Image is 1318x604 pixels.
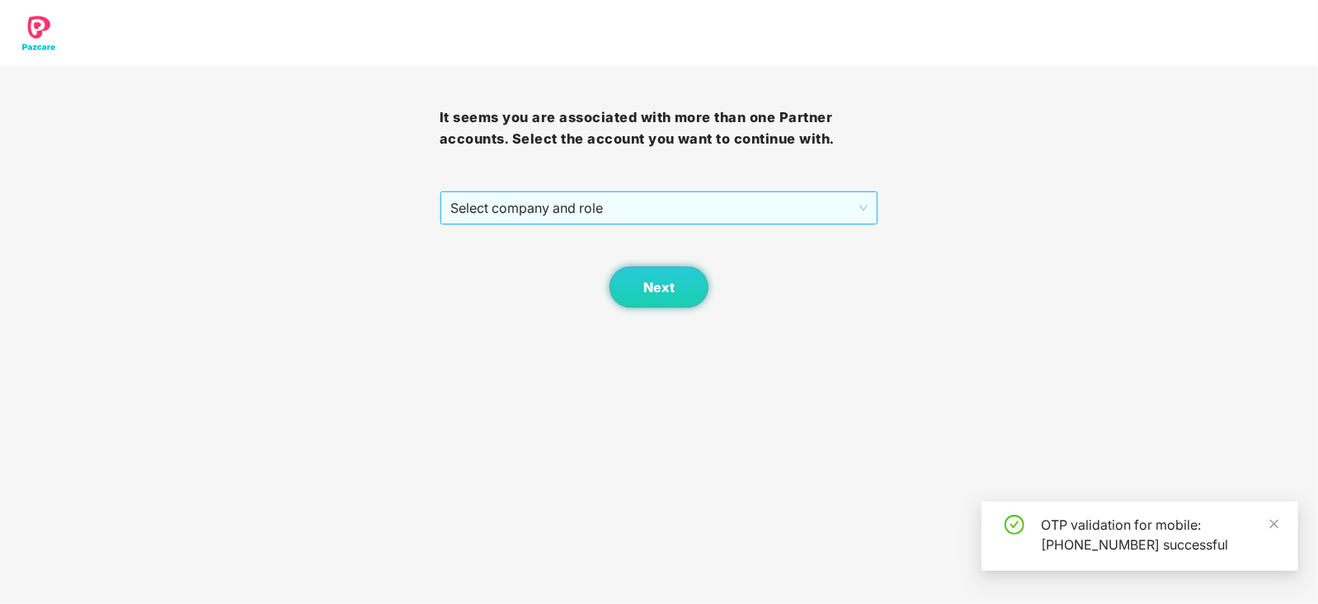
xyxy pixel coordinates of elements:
span: check-circle [1005,515,1024,535]
h3: It seems you are associated with more than one Partner accounts. Select the account you want to c... [440,107,879,149]
span: Next [643,280,675,295]
span: Select company and role [450,192,868,224]
span: close [1269,518,1280,530]
div: OTP validation for mobile: [PHONE_NUMBER] successful [1041,515,1278,554]
button: Next [610,267,708,308]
